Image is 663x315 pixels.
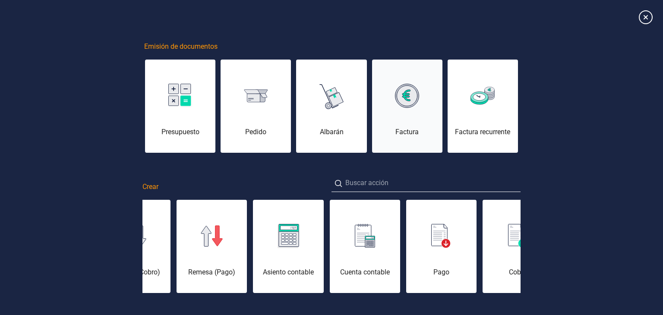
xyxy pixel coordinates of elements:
[142,182,158,192] span: Crear
[470,87,495,104] img: img-factura-recurrente.svg
[144,41,218,52] span: Emisión de documentos
[331,174,521,192] input: Buscar acción
[253,267,323,277] div: Asiento contable
[296,127,366,137] div: Albarán
[431,224,451,248] img: img-pago.svg
[177,267,247,277] div: Remesa (Pago)
[145,127,215,137] div: Presupuesto
[355,224,375,248] img: img-cuenta-contable.svg
[201,225,223,247] img: img-remesa-pago.svg
[508,224,528,248] img: img-cobro.svg
[319,81,344,110] img: img-albaran.svg
[395,84,419,108] img: img-factura.svg
[244,89,268,103] img: img-pedido.svg
[483,267,553,277] div: Cobro
[278,224,299,248] img: img-asiento-contable.svg
[221,127,291,137] div: Pedido
[330,267,400,277] div: Cuenta contable
[448,127,518,137] div: Factura recurrente
[372,127,442,137] div: Factura
[168,84,193,108] img: img-presupuesto.svg
[406,267,477,277] div: Pago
